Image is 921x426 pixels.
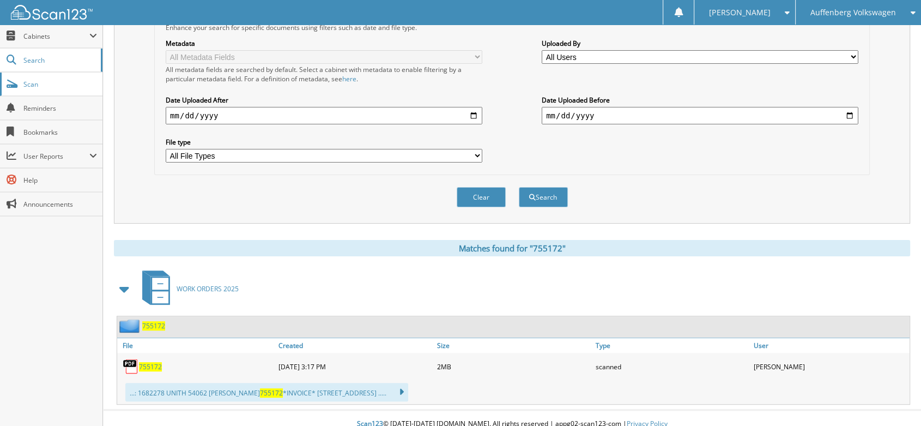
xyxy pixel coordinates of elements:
[23,128,97,137] span: Bookmarks
[177,284,239,293] span: WORK ORDERS 2025
[276,338,434,353] a: Created
[592,356,751,377] div: scanned
[166,65,482,83] div: All metadata fields are searched by default. Select a cabinet with metadata to enable filtering b...
[23,104,97,113] span: Reminders
[166,137,482,147] label: File type
[542,107,858,124] input: end
[166,95,482,105] label: Date Uploaded After
[342,74,356,83] a: here
[867,374,921,426] iframe: Chat Widget
[139,362,162,371] a: 755172
[751,338,910,353] a: User
[434,356,593,377] div: 2MB
[125,383,408,401] div: ...: 1682278 UNITH 54062 [PERSON_NAME] *INVOICE* [STREET_ADDRESS] .....
[709,9,770,16] span: [PERSON_NAME]
[160,23,864,32] div: Enhance your search for specific documents using filters such as date and file type.
[114,240,910,256] div: Matches found for "755172"
[23,200,97,209] span: Announcements
[457,187,506,207] button: Clear
[434,338,593,353] a: Size
[542,95,858,105] label: Date Uploaded Before
[592,338,751,353] a: Type
[23,80,97,89] span: Scan
[260,388,283,398] span: 755172
[23,32,89,41] span: Cabinets
[123,358,139,375] img: PDF.png
[542,39,858,48] label: Uploaded By
[136,267,239,310] a: WORK ORDERS 2025
[166,39,482,48] label: Metadata
[11,5,93,20] img: scan123-logo-white.svg
[142,321,165,331] a: 755172
[276,356,434,377] div: [DATE] 3:17 PM
[117,338,276,353] a: File
[23,152,89,161] span: User Reports
[166,107,482,124] input: start
[119,319,142,333] img: folder2.png
[519,187,568,207] button: Search
[751,356,910,377] div: [PERSON_NAME]
[810,9,896,16] span: Auffenberg Volkswagen
[23,56,95,65] span: Search
[23,176,97,185] span: Help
